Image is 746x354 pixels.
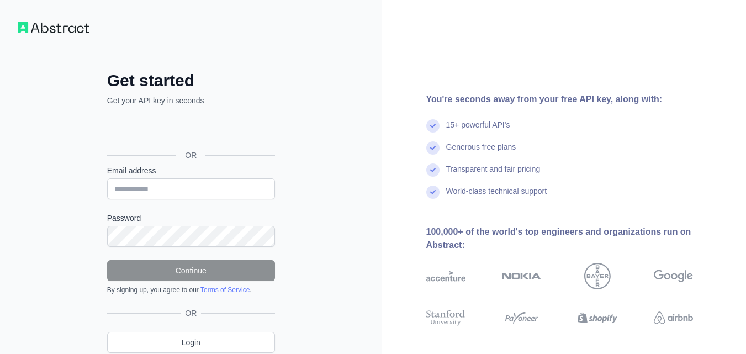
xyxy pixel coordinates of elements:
img: payoneer [502,308,541,328]
img: accenture [426,263,465,289]
img: Workflow [18,22,89,33]
iframe: Sign in with Google Button [102,118,278,142]
div: Transparent and fair pricing [446,163,541,186]
img: shopify [578,308,617,328]
img: bayer [584,263,611,289]
span: OR [176,150,205,161]
div: 15+ powerful API's [446,119,510,141]
a: Login [107,332,275,353]
img: stanford university [426,308,465,328]
h2: Get started [107,71,275,91]
img: check mark [426,186,440,199]
img: check mark [426,119,440,133]
div: World-class technical support [446,186,547,208]
span: OR [181,308,201,319]
div: 100,000+ of the world's top engineers and organizations run on Abstract: [426,225,729,252]
img: nokia [502,263,541,289]
p: Get your API key in seconds [107,95,275,106]
a: Terms of Service [200,286,250,294]
div: By signing up, you agree to our . [107,286,275,294]
label: Email address [107,165,275,176]
img: google [654,263,693,289]
img: airbnb [654,308,693,328]
div: Generous free plans [446,141,516,163]
label: Password [107,213,275,224]
div: You're seconds away from your free API key, along with: [426,93,729,106]
img: check mark [426,141,440,155]
button: Continue [107,260,275,281]
img: check mark [426,163,440,177]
